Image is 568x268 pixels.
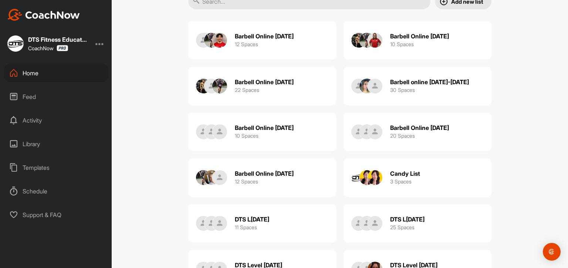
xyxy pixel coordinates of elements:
[4,135,108,153] div: Library
[390,78,469,86] h2: Barbell online [DATE]-[DATE]
[235,86,259,94] h3: 22 Spaces
[351,79,366,93] img: icon-0
[235,216,269,223] h2: DTS L[DATE]
[204,79,219,93] img: icon-1
[7,9,80,21] img: CoachNow
[235,223,257,231] h3: 11 Spaces
[188,158,336,197] a: icon-0icon-1icon-2Barbell Online [DATE]12 Spaces
[351,33,366,48] img: icon-0
[351,124,366,139] img: icon-0
[344,113,491,151] a: icon-0icon-1icon-2Barbell Online [DATE]20 Spaces
[359,33,374,48] img: icon-1
[212,170,227,185] img: icon-2
[235,78,294,86] h2: Barbell Online [DATE]
[235,178,258,185] h3: 12 Spaces
[204,170,219,185] img: icon-1
[28,45,68,51] div: CoachNow
[7,35,24,52] img: square_983aa09f91bea04d3341149cac9e38a3.jpg
[204,33,219,48] img: icon-1
[235,124,294,132] h2: Barbell Online [DATE]
[235,132,258,140] h3: 10 Spaces
[351,170,366,185] img: icon-0
[196,216,211,231] img: icon-0
[368,124,382,139] img: icon-2
[543,243,561,261] div: Open Intercom Messenger
[344,158,491,197] a: icon-0icon-1icon-2Candy List3 Spaces
[188,204,336,243] a: icon-0icon-1icon-2DTS L[DATE]11 Spaces
[4,111,108,130] div: Activity
[4,182,108,200] div: Schedule
[28,37,87,42] div: DTS Fitness Education
[212,216,227,231] img: icon-2
[390,86,415,94] h3: 30 Spaces
[351,216,366,231] img: icon-0
[212,33,227,48] img: icon-2
[368,170,382,185] img: icon-2
[344,204,491,243] a: icon-0icon-1icon-2DTS L[DATE]25 Spaces
[390,170,420,178] h2: Candy List
[344,21,491,59] a: icon-0icon-1icon-2Barbell Online [DATE]10 Spaces
[188,113,336,151] a: icon-0icon-1icon-2Barbell Online [DATE]10 Spaces
[359,79,374,93] img: icon-1
[359,170,374,185] img: icon-1
[390,178,412,185] h3: 3 Spaces
[368,79,382,93] img: icon-2
[188,21,336,59] a: icon-0icon-1icon-2Barbell Online [DATE]12 Spaces
[390,124,449,132] h2: Barbell Online [DATE]
[368,33,382,48] img: icon-2
[57,45,68,51] img: CoachNow Pro
[359,124,374,139] img: icon-1
[204,124,219,139] img: icon-1
[196,33,211,48] img: icon-0
[359,216,374,231] img: icon-1
[204,216,219,231] img: icon-1
[368,216,382,231] img: icon-2
[235,32,294,40] h2: Barbell Online [DATE]
[196,79,211,93] img: icon-0
[4,158,108,177] div: Templates
[4,206,108,224] div: Support & FAQ
[235,40,258,48] h3: 12 Spaces
[196,124,211,139] img: icon-0
[212,124,227,139] img: icon-2
[235,170,294,178] h2: Barbell Online [DATE]
[390,32,449,40] h2: Barbell Online [DATE]
[390,132,415,140] h3: 20 Spaces
[344,67,491,105] a: icon-0icon-1icon-2Barbell online [DATE]-[DATE]30 Spaces
[390,223,415,231] h3: 25 Spaces
[390,40,414,48] h3: 10 Spaces
[196,170,211,185] img: icon-0
[4,64,108,82] div: Home
[212,79,227,93] img: icon-2
[390,216,425,223] h2: DTS L[DATE]
[188,67,336,105] a: icon-0icon-1icon-2Barbell Online [DATE]22 Spaces
[4,87,108,106] div: Feed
